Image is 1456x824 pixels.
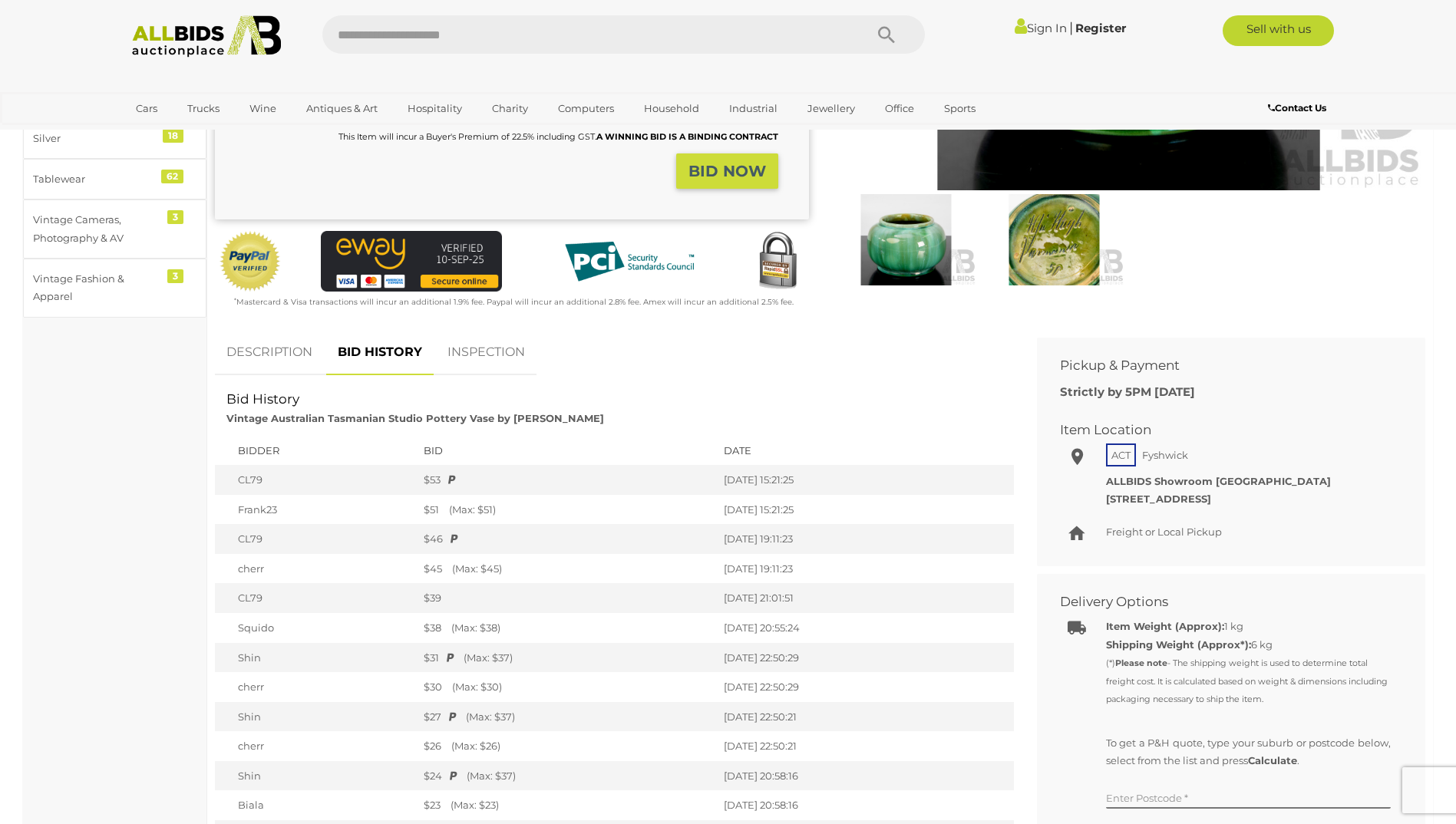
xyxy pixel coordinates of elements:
[716,495,1014,525] td: [DATE] 15:21:25
[33,170,160,188] div: Tablewear
[23,118,206,159] a: Silver 18
[1060,384,1195,399] b: Strictly by 5PM [DATE]
[456,651,513,664] span: (Max: $37)
[444,621,500,634] span: (Max: $38)
[1060,423,1379,437] h2: Item Location
[321,231,502,292] img: eWAY Payment Gateway
[1015,21,1067,35] a: Sign In
[215,672,416,702] td: cherr
[716,672,1014,702] td: [DATE] 22:50:29
[424,591,708,605] div: $39
[234,297,794,307] small: Mastercard & Visa transactions will incur an additional 1.9% fee. Paypal will incur an additional...
[424,562,708,576] div: $45
[424,503,708,517] div: $51
[797,96,865,121] a: Jewellery
[482,96,538,121] a: Charity
[1106,443,1136,466] span: ACT
[424,473,708,487] div: $53
[848,15,925,54] button: Search
[1138,445,1192,465] span: Fyshwick
[215,761,416,791] td: Shin
[398,96,472,121] a: Hospitality
[1106,526,1222,538] span: Freight or Local Pickup
[215,330,324,375] a: DESCRIPTION
[424,769,708,783] div: $24
[1106,493,1211,505] strong: [STREET_ADDRESS]
[716,583,1014,613] td: [DATE] 21:01:51
[33,211,160,247] div: Vintage Cameras, Photography & AV
[716,465,1014,495] td: [DATE] 15:21:25
[215,643,416,673] td: Shin
[716,613,1014,643] td: [DATE] 20:55:24
[239,96,286,121] a: Wine
[1106,620,1224,632] b: Item Weight (Approx):
[1106,618,1391,635] div: 1 kg
[553,231,706,292] img: PCI DSS compliant
[747,231,808,292] img: Secured by Rapid SSL
[548,96,624,121] a: Computers
[424,739,708,753] div: $26
[161,170,183,183] div: 62
[634,96,709,121] a: Household
[126,121,255,147] a: [GEOGRAPHIC_DATA]
[215,554,416,584] td: cherr
[424,710,708,724] div: $27
[716,554,1014,584] td: [DATE] 19:11:23
[296,96,388,121] a: Antiques & Art
[215,583,416,613] td: CL79
[1106,734,1391,770] p: To get a P&H quote, type your suburb or postcode below, select from the list and press .
[326,330,434,375] a: BID HISTORY
[1106,658,1388,704] small: (*) - The shipping weight is used to determine total freight cost. It is calculated based on weig...
[424,798,708,812] div: $23
[444,681,502,693] span: (Max: $30)
[215,613,416,643] td: Squido
[1075,21,1126,35] a: Register
[215,495,416,525] td: Frank23
[1060,595,1379,609] h2: Delivery Options
[424,532,708,546] div: $46
[1248,754,1297,766] b: Calculate
[444,562,502,575] span: (Max: $45)
[716,702,1014,732] td: [DATE] 22:50:21
[23,199,206,259] a: Vintage Cameras, Photography & AV 3
[934,96,986,121] a: Sports
[458,710,515,723] span: (Max: $37)
[33,270,160,306] div: Vintage Fashion & Apparel
[167,210,183,224] div: 3
[676,153,778,190] button: BID NOW
[416,436,716,466] th: Bid
[163,129,183,143] div: 18
[1106,636,1391,708] div: 6 kg
[219,231,282,292] img: Official PayPal Seal
[1069,19,1073,36] span: |
[1268,102,1326,114] b: Contact Us
[719,96,787,121] a: Industrial
[1268,100,1330,117] a: Contact Us
[875,96,924,121] a: Office
[1115,658,1167,668] strong: Please note
[716,761,1014,791] td: [DATE] 20:58:16
[1106,638,1251,651] strong: Shipping Weight (Approx*):
[984,194,1124,285] img: Vintage Australian Tasmanian Studio Pottery Vase by McHugh Pottery
[716,643,1014,673] td: [DATE] 22:50:29
[33,130,160,147] div: Silver
[424,621,708,635] div: $38
[836,194,976,285] img: Vintage Australian Tasmanian Studio Pottery Vase by McHugh Pottery
[716,524,1014,554] td: [DATE] 19:11:23
[23,259,206,318] a: Vintage Fashion & Apparel 3
[424,680,708,694] div: $30
[596,131,778,142] b: A WINNING BID IS A BINDING CONTRACT
[716,436,1014,466] th: Date
[124,15,290,58] img: Allbids.com.au
[215,465,416,495] td: CL79
[1106,475,1331,487] strong: ALLBIDS Showroom [GEOGRAPHIC_DATA]
[1223,15,1334,46] a: Sell with us
[443,799,499,811] span: (Max: $23)
[23,159,206,199] a: Tablewear 62
[338,131,778,142] small: This Item will incur a Buyer's Premium of 22.5% including GST.
[215,790,416,820] td: Biala
[436,330,537,375] a: INSPECTION
[215,731,416,761] td: cherr
[716,790,1014,820] td: [DATE] 20:58:16
[441,503,496,516] span: (Max: $51)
